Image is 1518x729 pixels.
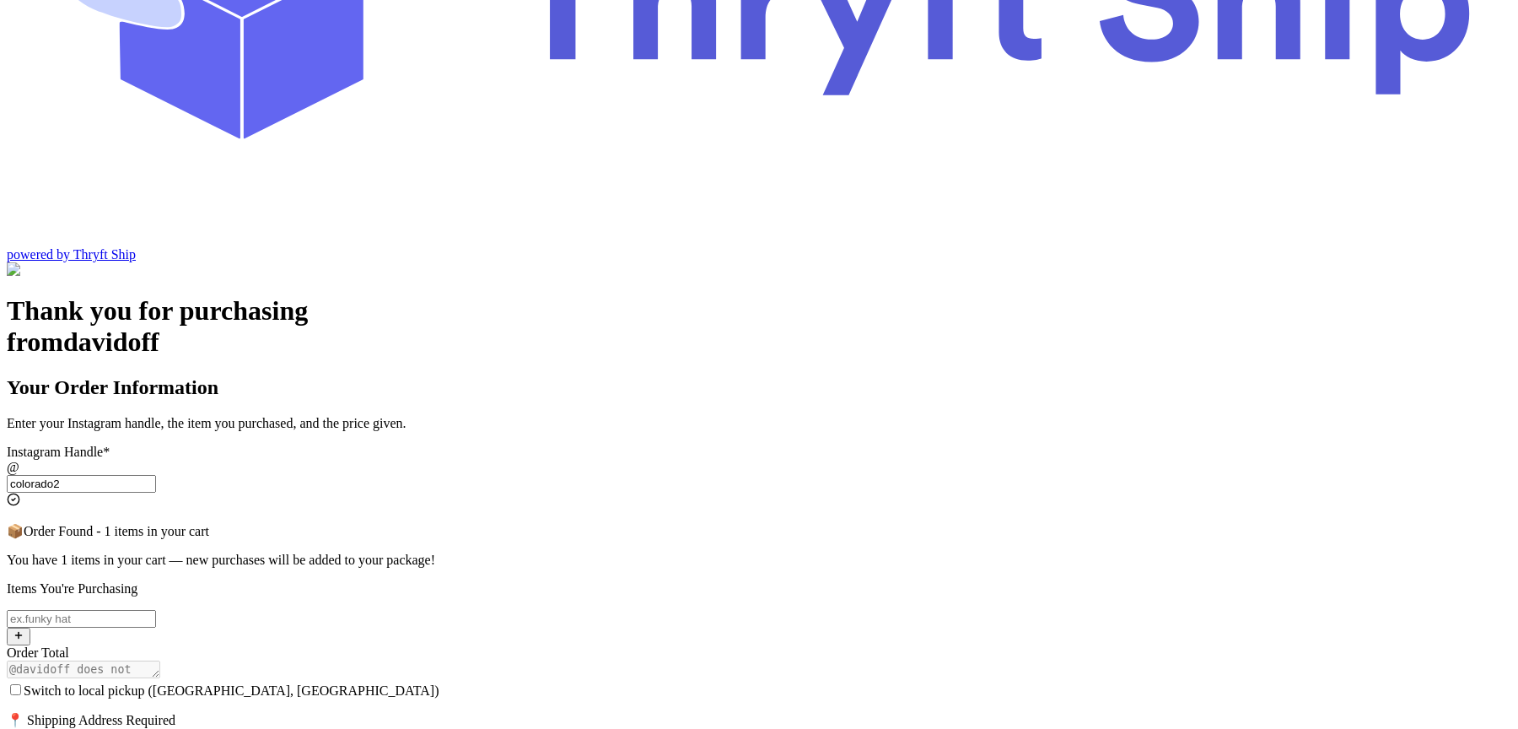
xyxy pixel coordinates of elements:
a: powered by Thryft Ship [7,247,136,262]
input: ex.funky hat [7,610,156,628]
input: Switch to local pickup ([GEOGRAPHIC_DATA], [GEOGRAPHIC_DATA]) [10,684,21,695]
div: @ [7,460,1511,475]
p: You have 1 items in your cart — new purchases will be added to your package! [7,553,1511,568]
p: 📍 Shipping Address Required [7,712,1511,728]
p: Items You're Purchasing [7,581,1511,597]
div: Order Total [7,645,1511,661]
label: Instagram Handle [7,445,110,459]
span: 📦 [7,524,24,538]
h1: Thank you for purchasing from [7,295,1511,358]
span: Order Found - 1 items in your cart [24,524,209,538]
p: Enter your Instagram handle, the item you purchased, and the price given. [7,416,1511,431]
img: Customer Form Background [7,262,175,278]
span: davidoff [63,327,159,357]
span: Switch to local pickup ([GEOGRAPHIC_DATA], [GEOGRAPHIC_DATA]) [24,683,439,698]
h2: Your Order Information [7,376,1511,399]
